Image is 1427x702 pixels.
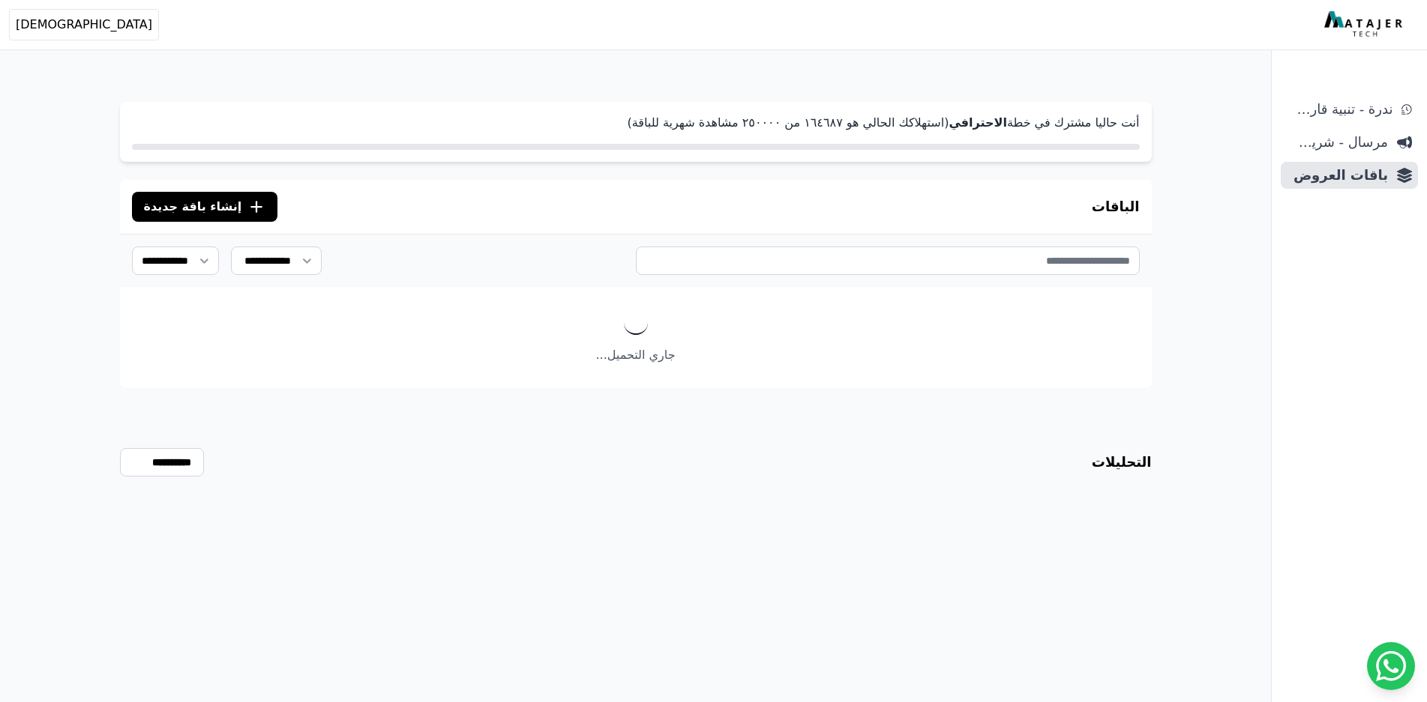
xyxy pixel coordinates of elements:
p: جاري التحميل... [120,346,1152,364]
p: أنت حاليا مشترك في خطة (استهلاكك الحالي هو ١٦٤٦٨٧ من ٢٥۰۰۰۰ مشاهدة شهرية للباقة) [132,114,1140,132]
img: MatajerTech Logo [1324,11,1406,38]
h3: الباقات [1092,196,1140,217]
button: [DEMOGRAPHIC_DATA] [9,9,159,40]
span: مرسال - شريط دعاية [1287,132,1388,153]
button: إنشاء باقة جديدة [132,192,278,222]
strong: الاحترافي [949,115,1007,130]
span: باقات العروض [1287,165,1388,186]
span: إنشاء باقة جديدة [144,198,242,216]
span: [DEMOGRAPHIC_DATA] [16,16,152,34]
span: ندرة - تنبية قارب علي النفاذ [1287,99,1393,120]
h3: التحليلات [1092,452,1152,473]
